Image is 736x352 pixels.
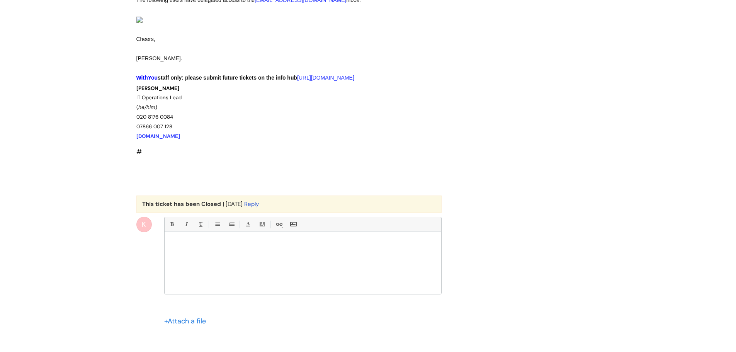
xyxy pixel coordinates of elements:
strong: staff only: please submit future tickets on the info hub [136,75,297,81]
b: This ticket has been Closed | [142,200,224,208]
a: 1. Ordered List (Ctrl-Shift-8) [226,219,236,229]
span: [DOMAIN_NAME] [136,133,180,139]
div: Cheers, [136,34,414,44]
span: [PERSON_NAME] [136,85,179,92]
span: IT Operations Lead [136,94,182,101]
a: [URL][DOMAIN_NAME] [297,75,354,81]
a: Underline(Ctrl-U) [195,219,205,229]
div: [PERSON_NAME]. [136,54,414,63]
span: ( ) [136,104,157,111]
a: Italic (Ctrl-I) [181,219,191,229]
img: attachment [136,17,143,23]
a: Bold (Ctrl-B) [167,219,177,229]
span: Wed, 10 Sep, 2025 at 5:14 PM [226,200,243,208]
div: Attach a file [164,315,211,327]
span: 7866 007 128 [140,123,172,130]
a: Back Color [257,219,267,229]
a: • Unordered List (Ctrl-Shift-7) [212,219,222,229]
span: WithYou [136,75,158,81]
a: Insert Image... [288,219,298,229]
a: Reply [244,200,259,208]
em: he/him [138,104,155,111]
span: 020 8176 0084 [136,114,173,120]
div: K [136,217,152,232]
a: Font Color [243,219,253,229]
span: + [164,316,168,326]
span: 0 [136,123,140,130]
a: [DOMAIN_NAME] [136,131,180,140]
a: Link [274,219,284,229]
